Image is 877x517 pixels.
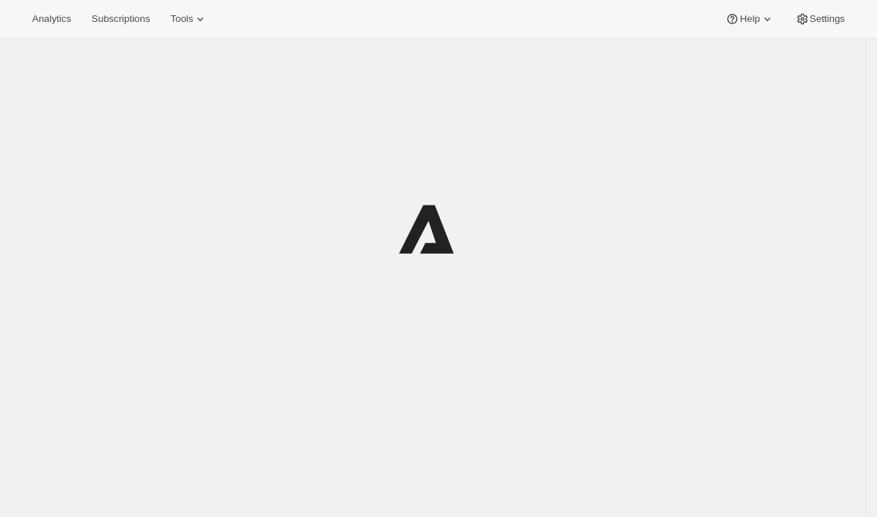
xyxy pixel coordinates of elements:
button: Help [716,9,783,29]
span: Analytics [32,13,71,25]
span: Settings [810,13,845,25]
button: Analytics [23,9,80,29]
button: Tools [162,9,216,29]
span: Tools [170,13,193,25]
span: Help [740,13,759,25]
button: Subscriptions [83,9,159,29]
span: Subscriptions [91,13,150,25]
button: Settings [786,9,854,29]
